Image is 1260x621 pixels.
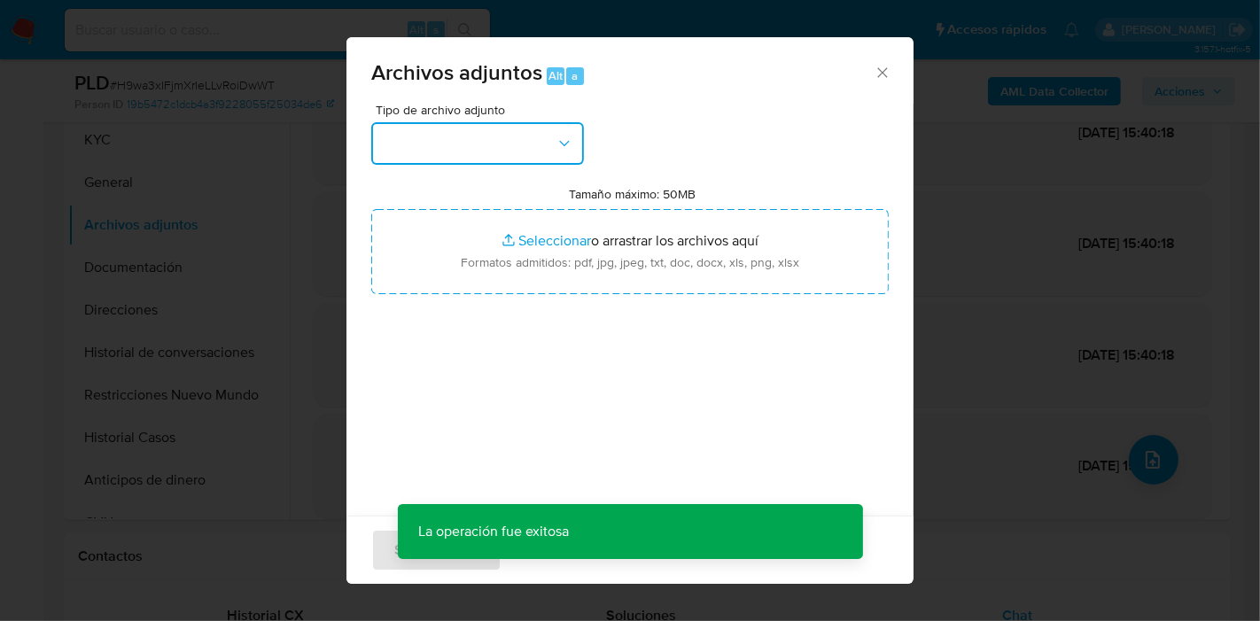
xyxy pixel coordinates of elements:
span: Tipo de archivo adjunto [376,104,588,116]
p: La operación fue exitosa [398,504,591,559]
label: Tamaño máximo: 50MB [570,186,696,202]
span: Alt [548,67,563,84]
button: Cerrar [874,64,890,80]
span: Cancelar [532,531,589,570]
span: Archivos adjuntos [371,57,542,88]
span: a [572,67,578,84]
